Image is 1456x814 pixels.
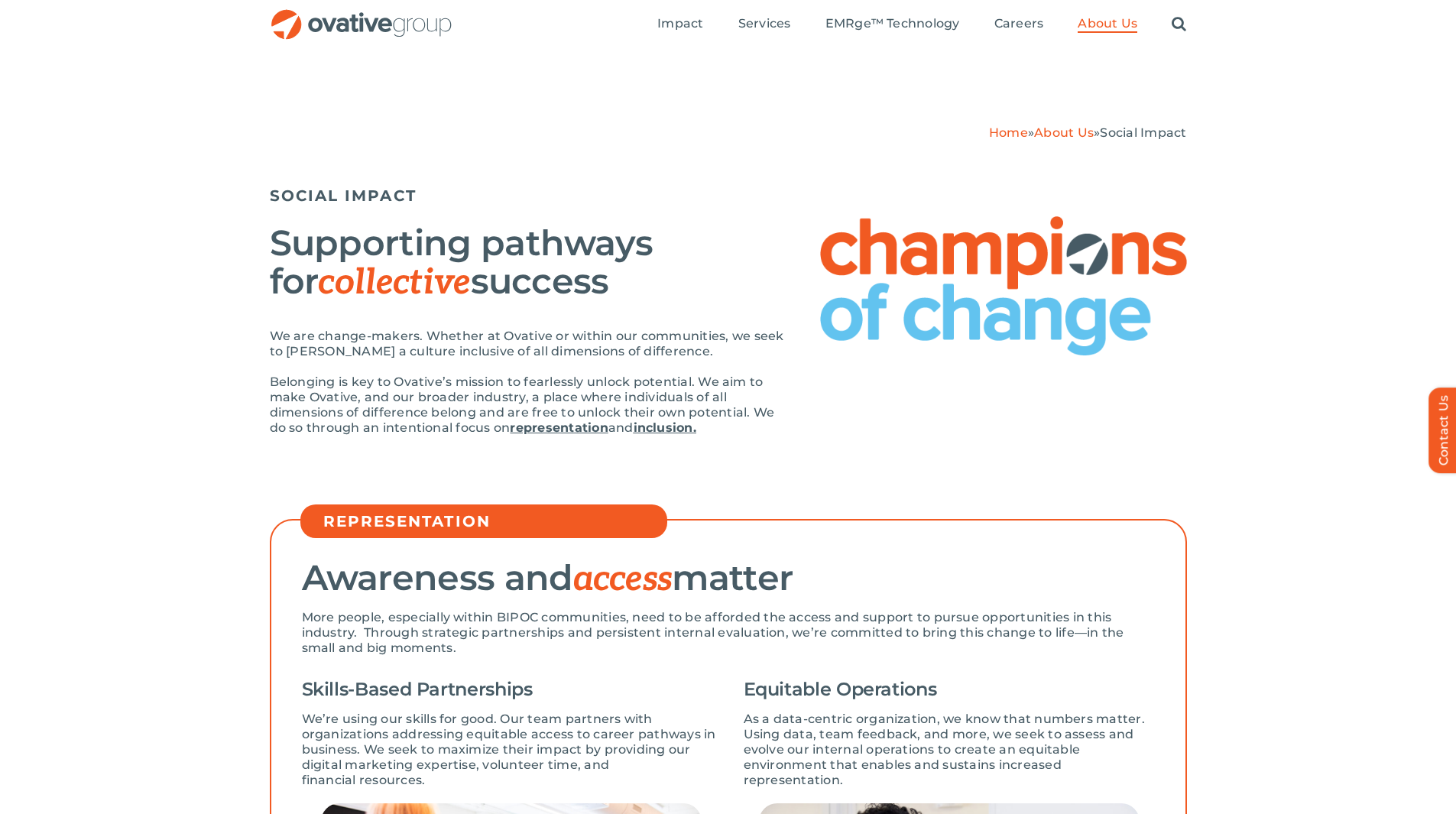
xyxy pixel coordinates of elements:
[323,512,660,530] h5: REPRESENTATION
[744,679,1155,700] h4: Equitable Operations
[657,16,703,31] span: Impact
[825,16,960,31] span: EMRge™ Technology
[989,125,1187,140] span: » »
[1078,16,1137,33] a: About Us
[738,16,791,31] span: Services
[270,375,790,436] p: Belonging is key to Ovative’s mission to fearlessly unlock potential. We aim to make Ovative, and...
[989,125,1028,140] a: Home
[270,224,790,302] h2: Supporting pathways for success
[994,16,1044,33] a: Careers
[318,261,470,304] span: collective
[994,16,1044,31] span: Careers
[1078,16,1137,31] span: About Us
[270,329,790,359] p: We are change-makers. Whether at Ovative or within our communities, we seek to [PERSON_NAME] a cu...
[270,186,1187,205] h5: SOCIAL IMPACT
[302,559,1155,598] h2: Awareness and matter
[825,16,960,33] a: EMRge™ Technology
[744,712,1155,788] p: As a data-centric organization, we know that numbers matter. Using data, team feedback, and more,...
[608,420,634,435] span: and
[302,610,1155,656] p: More people, especially within BIPOC communities, need to be afforded the access and support to p...
[270,8,453,22] a: OG_Full_horizontal_RGB
[634,420,696,435] a: inclusion.
[573,558,673,601] span: access
[1172,16,1186,33] a: Search
[302,712,721,788] p: We’re using our skills for good. Our team partners with organizations addressing equitable access...
[510,420,608,435] a: representation
[657,16,703,33] a: Impact
[738,16,791,33] a: Services
[1034,125,1094,140] a: About Us
[1100,125,1186,140] span: Social Impact
[820,216,1187,355] img: Social Impact – Champions of Change Logo
[302,679,721,700] h4: Skills-Based Partnerships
